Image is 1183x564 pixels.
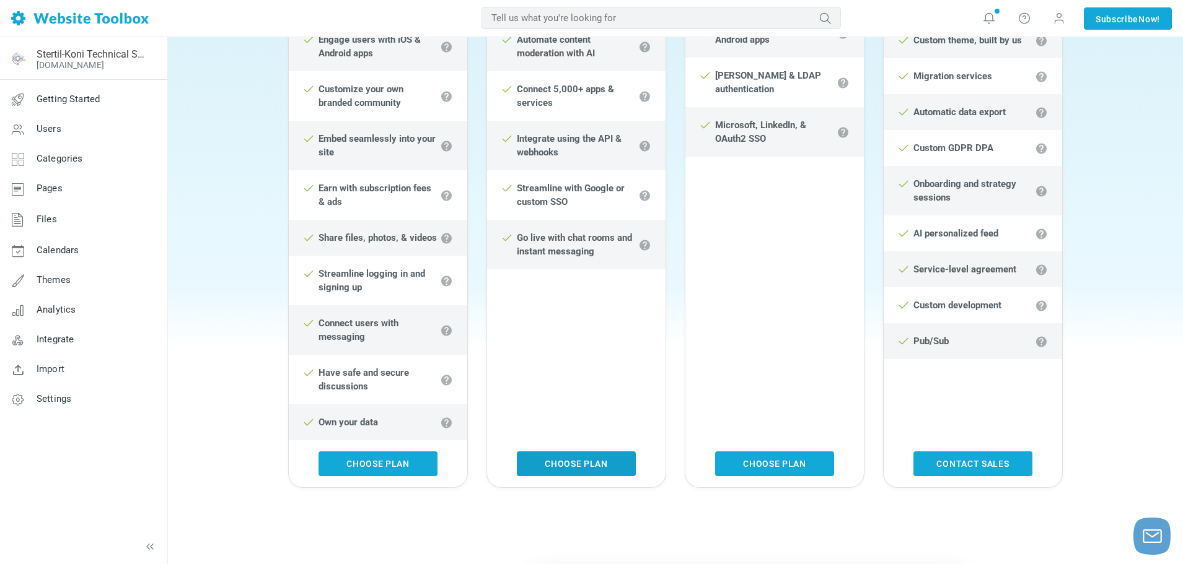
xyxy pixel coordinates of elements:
[37,183,63,194] span: Pages
[319,451,438,476] a: Choose Plan
[517,232,632,257] strong: Go live with chat rooms and instant messaging
[37,334,74,345] span: Integrate
[37,304,76,315] span: Analytics
[517,84,614,108] strong: Connect 5,000+ apps & services
[319,367,409,392] strong: Have safe and secure discussions
[37,245,79,256] span: Calendars
[913,106,1006,118] strong: Automatic data export
[319,232,437,243] strong: Share files, photos, & videos
[913,35,1022,46] strong: Custom theme, built by us
[517,183,625,207] strong: Streamline with Google or custom SSO
[715,451,834,476] a: Choose Plan
[1138,12,1160,26] span: Now!
[319,417,378,428] strong: Own your data
[1133,518,1171,555] button: Launch chat
[37,48,144,60] a: Stertil-Koni Technical Support Community
[37,393,71,404] span: Settings
[37,214,57,225] span: Files
[37,60,104,70] a: [DOMAIN_NAME]
[913,71,992,82] strong: Migration services
[482,7,841,29] input: Tell us what you're looking for
[37,153,83,164] span: Categories
[37,123,61,134] span: Users
[913,142,993,154] strong: Custom GDPR DPA
[37,363,64,375] span: Import
[1084,7,1172,30] a: SubscribeNow!
[913,300,1001,311] strong: Custom development
[37,93,100,105] span: Getting Started
[913,264,1016,275] strong: Service-level agreement
[517,133,622,158] strong: Integrate using the API & webhooks
[8,49,28,69] img: Untitled%20design%2013.png
[319,183,431,207] strong: Earn with subscription fees & ads
[319,133,436,158] strong: Embed seamlessly into your site
[319,268,425,293] strong: Streamline logging in and signing up
[37,274,71,285] span: Themes
[913,451,1032,476] a: Contact sales
[715,70,821,95] strong: [PERSON_NAME] & LDAP authentication
[913,336,949,347] strong: Pub/Sub
[517,451,636,476] a: Choose Plan
[715,119,806,144] strong: Microsoft, LinkedIn, & OAuth2 SSO
[913,228,998,239] strong: AI personalized feed
[319,318,398,342] strong: Connect users with messaging
[319,84,403,108] strong: Customize your own branded community
[913,178,1016,203] strong: Onboarding and strategy sessions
